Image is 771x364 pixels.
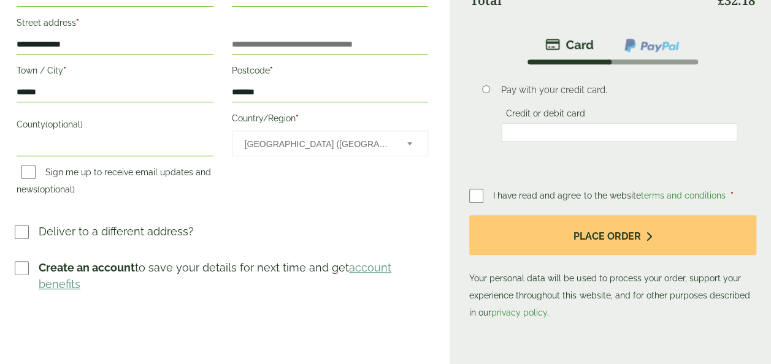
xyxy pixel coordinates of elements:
label: Postcode [232,62,429,83]
button: Place order [469,215,756,255]
a: privacy policy [491,308,547,317]
a: account benefits [39,261,391,290]
span: Country/Region [232,131,429,156]
p: Pay with your credit card. [501,83,737,97]
p: Deliver to a different address? [39,223,194,240]
label: County [17,116,213,137]
span: United Kingdom (UK) [245,131,391,157]
p: to save your details for next time and get [39,259,430,292]
label: Town / City [17,62,213,83]
abbr: required [63,66,66,75]
abbr: required [76,18,79,28]
span: (optional) [37,184,75,194]
abbr: required [270,66,273,75]
label: Street address [17,14,213,35]
strong: Create an account [39,261,135,274]
img: ppcp-gateway.png [623,37,680,53]
iframe: Secure card payment input frame [505,127,734,138]
label: Sign me up to receive email updates and news [17,167,211,198]
label: Credit or debit card [501,108,590,122]
img: stripe.png [545,37,594,52]
abbr: required [296,113,299,123]
label: Country/Region [232,110,429,131]
a: terms and conditions [640,191,725,200]
span: I have read and agree to the website [493,191,727,200]
abbr: required [730,191,733,200]
p: Your personal data will be used to process your order, support your experience throughout this we... [469,215,756,321]
span: (optional) [45,119,83,129]
input: Sign me up to receive email updates and news(optional) [21,165,36,179]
